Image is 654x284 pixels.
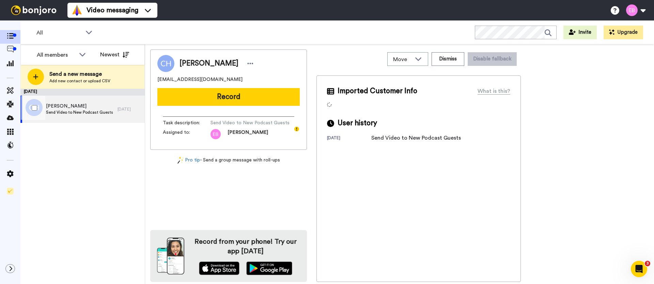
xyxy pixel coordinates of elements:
span: Imported Customer Info [338,86,417,96]
span: [PERSON_NAME] [228,129,268,139]
img: download [157,238,184,274]
span: Send Video to New Podcast Guests [211,119,290,126]
div: - Send a group message with roll-ups [150,157,307,164]
span: Send Video to New Podcast Guests [46,110,113,115]
span: 3 [645,261,650,266]
span: Send a new message [49,70,110,78]
div: Send Video to New Podcast Guests [371,134,461,142]
div: All members [37,51,76,59]
img: Image of Cortney Harding [157,55,174,72]
span: Add new contact or upload CSV [49,78,110,84]
img: bj-logo-header-white.svg [8,5,59,15]
img: playstore [246,261,292,275]
span: [PERSON_NAME] [180,58,238,69]
span: User history [338,118,377,128]
img: eb.png [211,129,221,139]
div: [DATE] [20,89,145,96]
a: Pro tip [177,157,200,164]
span: All [36,29,82,37]
button: Record [157,88,300,106]
span: Move [393,55,411,63]
button: Upgrade [604,26,643,39]
div: [DATE] [118,106,141,112]
span: [EMAIL_ADDRESS][DOMAIN_NAME] [157,76,243,83]
iframe: Intercom live chat [631,261,647,277]
span: Assigned to: [163,129,211,139]
div: [DATE] [327,135,371,142]
img: appstore [199,261,239,275]
img: magic-wand.svg [177,157,184,164]
div: What is this? [478,87,510,95]
button: Newest [95,48,134,61]
button: Invite [563,26,597,39]
h4: Record from your phone! Try our app [DATE] [191,237,300,256]
span: Task description : [163,119,211,126]
div: Tooltip anchor [294,126,300,132]
img: vm-color.svg [72,5,82,16]
span: Video messaging [87,5,138,15]
button: Dismiss [432,52,464,66]
span: [PERSON_NAME] [46,103,113,110]
img: Checklist.svg [7,188,14,195]
button: Disable fallback [468,52,517,66]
